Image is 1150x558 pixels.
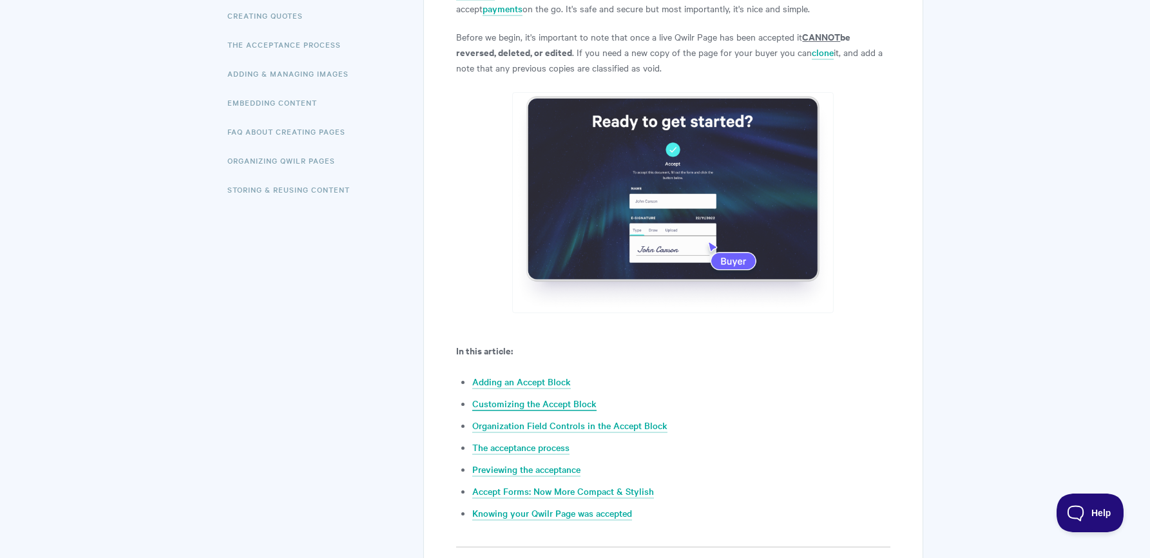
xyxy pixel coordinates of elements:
[472,441,570,455] a: The acceptance process
[472,506,632,521] a: Knowing your Qwilr Page was accepted
[227,32,350,57] a: The Acceptance Process
[227,119,355,144] a: FAQ About Creating Pages
[483,2,522,16] a: payments
[227,3,312,28] a: Creating Quotes
[227,61,358,86] a: Adding & Managing Images
[802,30,840,43] u: CANNOT
[1057,494,1124,532] iframe: Toggle Customer Support
[227,148,345,173] a: Organizing Qwilr Pages
[512,92,834,313] img: file-vkqjd8S4A2.png
[456,343,513,357] strong: In this article:
[472,485,654,499] a: Accept Forms: Now More Compact & Stylish
[472,463,580,477] a: Previewing the acceptance
[472,397,597,411] a: Customizing the Accept Block
[812,46,834,60] a: clone
[472,419,667,433] a: Organization Field Controls in the Accept Block
[227,177,359,202] a: Storing & Reusing Content
[227,90,327,115] a: Embedding Content
[456,29,890,75] p: Before we begin, it's important to note that once a live Qwilr Page has been accepted it . If you...
[472,375,571,389] a: Adding an Accept Block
